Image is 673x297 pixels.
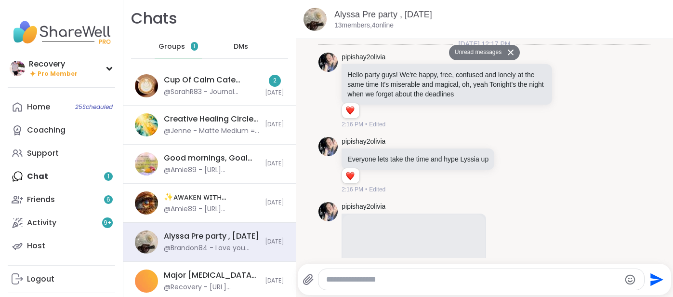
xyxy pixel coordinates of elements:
button: Reactions: love [345,172,355,180]
img: https://sharewell-space-live.sfo3.digitaloceanspaces.com/user-generated/d00611f7-7241-4821-a0f6-1... [318,202,338,221]
textarea: Type your message [326,275,620,284]
span: Edited [369,185,385,194]
div: Logout [27,274,54,284]
a: pipishay2olivia [342,137,385,147]
div: Reaction list [342,168,359,184]
a: pipishay2olivia [342,53,385,62]
span: [DATE] [265,277,284,285]
img: Alyssa Pre party , Sep 13 [135,230,158,254]
img: Recovery [10,61,25,76]
span: [DATE] [265,160,284,168]
span: 6 [106,196,110,204]
span: [DATE] [265,199,284,207]
div: @Jenne - Matte Medium = glue [164,126,259,136]
img: Cup Of Calm Cafe Glimmers, Sep 13 [135,74,158,97]
button: Reactions: love [345,107,355,115]
img: Major Depression & Severe Anxiety, Sep 13 [135,270,158,293]
div: 2 [269,75,281,87]
div: Host [27,241,45,251]
span: Edited [369,120,385,129]
span: [DATE] [265,89,284,97]
div: Alyssa Pre party , [DATE] [164,231,259,242]
div: @Recovery - [URL][DOMAIN_NAME] [164,283,259,292]
div: @Brandon84 - Love you and want to celebrate you 🎊 [164,243,259,253]
img: https://sharewell-space-live.sfo3.digitaloceanspaces.com/user-generated/d00611f7-7241-4821-a0f6-1... [318,137,338,156]
div: Creative Healing Circle, [DATE] [164,114,259,124]
span: [DATE] [265,238,284,246]
div: ✨ᴀᴡᴀᴋᴇɴ ᴡɪᴛʜ ʙᴇᴀᴜᴛɪғᴜʟ sᴏᴜʟs✨, [DATE] [164,192,259,202]
span: • [365,120,367,129]
h1: Chats [131,8,177,29]
div: Support [27,148,59,159]
span: [DATE] 12:17 PM [453,39,516,49]
button: Unread messages [449,45,504,60]
a: Support [8,142,115,165]
img: ShareWell Nav Logo [8,15,115,49]
p: 13 members, 4 online [334,21,394,30]
div: @Amie89 - [URL][DOMAIN_NAME] [164,204,259,214]
iframe: Spotlight [106,126,113,134]
a: Activity9+ [8,211,115,234]
div: Friends [27,194,55,205]
span: 1 [193,42,195,51]
a: pipishay2olivia [342,202,385,212]
div: Recovery [29,59,78,69]
p: Everyone lets take the time and hype Lyssia up [347,154,488,164]
iframe: Spotlight [255,42,263,50]
img: ✨ᴀᴡᴀᴋᴇɴ ᴡɪᴛʜ ʙᴇᴀᴜᴛɪғᴜʟ sᴏᴜʟs✨, Sep 14 [135,191,158,215]
img: https://sharewell-space-live.sfo3.digitaloceanspaces.com/user-generated/d00611f7-7241-4821-a0f6-1... [318,53,338,72]
a: Logout [8,268,115,291]
a: Host [8,234,115,257]
div: Reaction list [342,103,359,119]
span: 2:16 PM [342,185,363,194]
img: Creative Healing Circle, Sep 14 [135,113,158,136]
button: Emoji picker [624,274,636,285]
button: Send [645,269,666,290]
img: Alyssa Pre party , Sep 13 [304,8,327,31]
a: Coaching [8,119,115,142]
div: @SarahR83 - Journal Prompts: 1) Where in nature do you feel most serene? 2) What sounds instantly... [164,87,259,97]
span: [DATE] [265,121,284,129]
a: Alyssa Pre party , [DATE] [334,10,432,19]
span: Groups [158,42,185,52]
div: Major [MEDICAL_DATA] & Severe Anxiety, [DATE] [164,270,259,281]
div: @Amie89 - [URL][DOMAIN_NAME] [164,165,259,175]
span: 9 + [104,219,112,227]
div: Cup Of Calm Cafe Glimmers, [DATE] [164,75,259,85]
span: Pro Member [38,70,78,78]
a: Home25Scheduled [8,95,115,119]
span: • [365,185,367,194]
div: Home [27,102,50,112]
p: Hello party guys! We're happy, free, confused and lonely at the same time It's miserable and magi... [347,70,546,99]
div: Coaching [27,125,66,135]
div: Good mornings, Goal and Gratitude's , [DATE] [164,153,259,163]
a: Friends6 [8,188,115,211]
span: DMs [234,42,248,52]
span: 2:16 PM [342,120,363,129]
img: Good mornings, Goal and Gratitude's , Sep 14 [135,152,158,175]
span: 25 Scheduled [75,103,113,111]
div: Activity [27,217,56,228]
